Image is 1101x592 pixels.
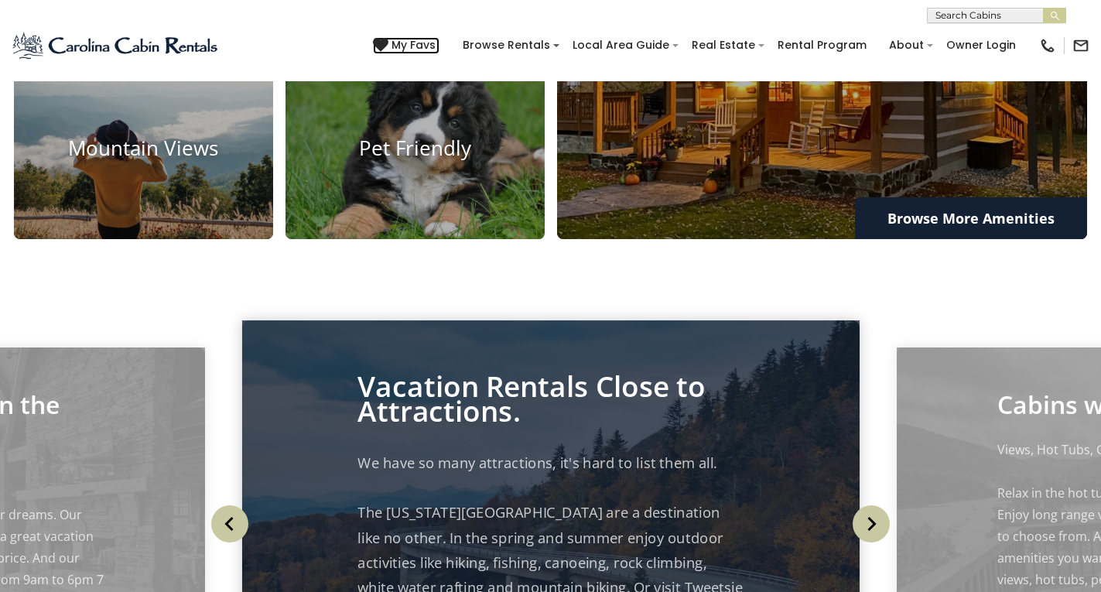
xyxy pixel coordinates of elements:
img: phone-regular-black.png [1039,37,1056,54]
img: arrow [853,505,890,542]
h4: Pet Friendly [286,137,545,161]
a: Mountain Views [14,59,273,239]
img: mail-regular-black.png [1072,37,1089,54]
a: Local Area Guide [565,33,677,57]
h4: Mountain Views [14,137,273,161]
img: arrow [211,505,248,542]
a: My Favs [373,37,439,54]
a: Browse More Amenities [855,197,1087,239]
button: Next [846,489,896,559]
button: Previous [205,489,255,559]
p: Vacation Rentals Close to Attractions. [357,374,744,423]
a: Browse Rentals [455,33,558,57]
img: Blue-2.png [12,30,221,61]
a: About [881,33,932,57]
a: Owner Login [939,33,1024,57]
a: Real Estate [684,33,763,57]
span: My Favs [392,37,436,53]
a: Rental Program [770,33,874,57]
a: Pet Friendly [286,59,545,239]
